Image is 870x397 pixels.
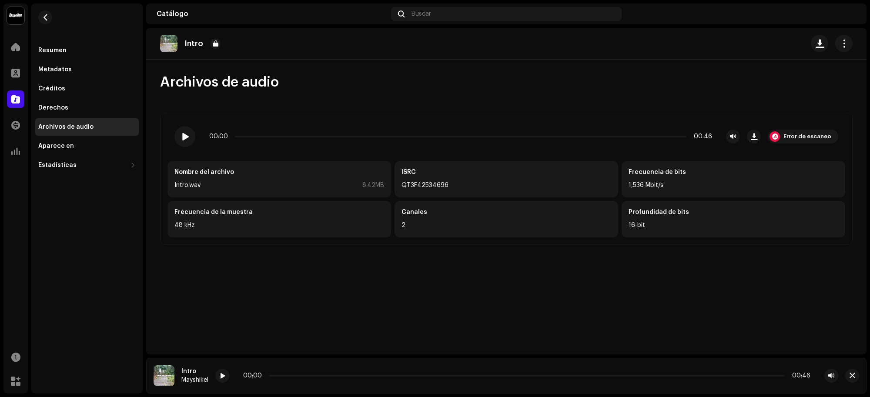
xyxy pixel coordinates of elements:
re-m-nav-item: Créditos [35,80,139,97]
img: b2590a90-de89-44a4-95b7-ce963566eb8b [842,7,856,21]
div: Archivos de audio [38,123,94,130]
re-m-nav-item: Aparece en [35,137,139,155]
div: Resumen [38,47,67,54]
div: 16-bit [629,220,838,230]
div: Canales [402,208,611,217]
re-m-nav-item: Derechos [35,99,139,117]
div: Aparece en [38,143,74,150]
div: 2 [402,220,611,230]
re-m-nav-item: Metadatos [35,61,139,78]
div: Estadísticas [38,162,77,169]
div: Nombre del archivo [174,168,384,177]
re-m-nav-item: Archivos de audio [35,118,139,136]
div: 8.42MB [362,180,384,190]
div: Metadatos [38,66,72,73]
div: Catálogo [157,10,388,17]
img: 10370c6a-d0e2-4592-b8a2-38f444b0ca44 [7,7,24,24]
div: Profundidad de bits [629,208,838,217]
div: 00:00 [243,372,265,379]
re-m-nav-item: Resumen [35,42,139,59]
div: Mayshikel [181,377,208,384]
div: Frecuencia de bits [629,168,838,177]
div: Derechos [38,104,68,111]
div: Créditos [38,85,65,92]
img: b03a21b9-a5b6-4bb4-85b1-af00551b13e1 [160,35,177,52]
re-m-nav-dropdown: Estadísticas [35,157,139,174]
div: QT3F42534696 [402,180,611,190]
div: ISRC [402,168,611,177]
div: 00:00 [209,133,231,140]
div: Error de escaneo [783,133,831,140]
div: Frecuencia de la muestra [174,208,384,217]
div: Intro [181,368,208,375]
div: 1,536 Mbit/s [629,180,838,190]
span: Archivos de audio [160,73,279,91]
div: Intro.wav [174,180,201,190]
div: 48 kHz [174,220,384,230]
img: b03a21b9-a5b6-4bb4-85b1-af00551b13e1 [154,365,174,386]
div: 00:46 [788,372,810,379]
p: Intro [184,39,203,48]
span: Buscar [412,10,431,17]
div: 00:46 [690,133,712,140]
